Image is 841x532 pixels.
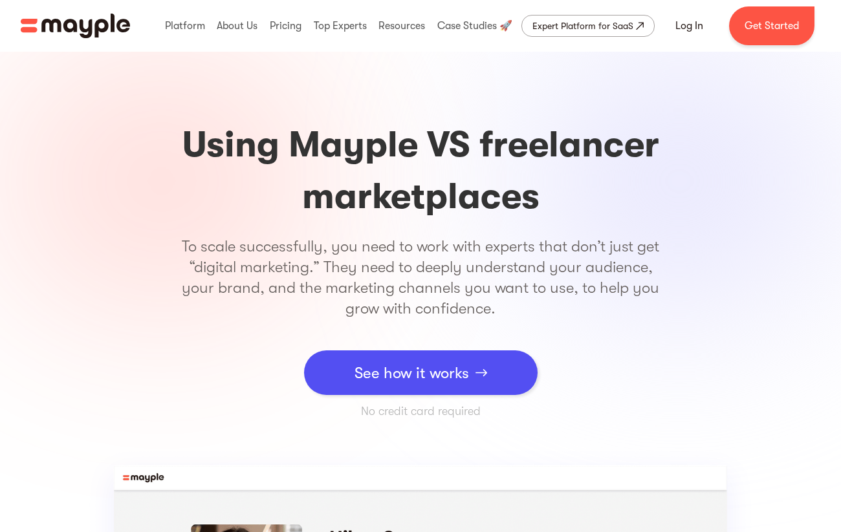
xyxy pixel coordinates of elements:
[304,350,538,395] a: See how it works
[311,5,370,47] div: Top Experts
[729,6,814,45] a: Get Started
[21,14,130,38] a: home
[375,5,428,47] div: Resources
[162,5,208,47] div: Platform
[521,15,655,37] a: Expert Platform for SaaS
[532,18,633,34] div: Expert Platform for SaaS
[21,14,130,38] img: Mayple logo
[171,403,670,419] p: No credit card required
[171,119,670,222] h1: Using Mayple VS freelancer marketplaces
[171,236,670,319] p: To scale successfully, you need to work with experts that don’t just get “digital marketing.” The...
[213,5,261,47] div: About Us
[660,10,719,41] a: Log In
[355,354,469,392] div: See how it works
[267,5,305,47] div: Pricing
